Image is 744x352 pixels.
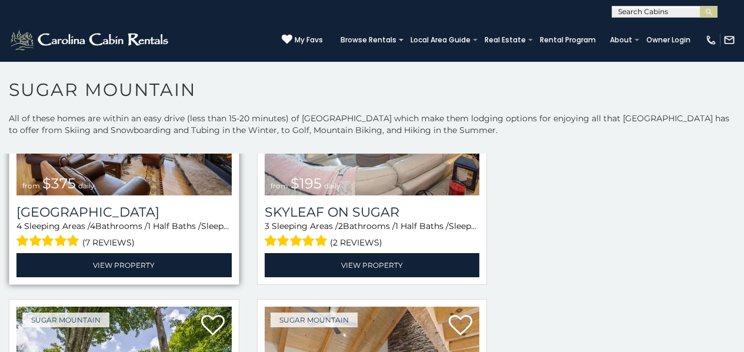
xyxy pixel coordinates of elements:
a: View Property [16,253,232,277]
a: Sugar Mountain [271,313,358,327]
a: Add to favorites [201,314,225,338]
a: View Property [265,253,480,277]
a: [GEOGRAPHIC_DATA] [16,204,232,220]
img: phone-regular-white.png [705,34,717,46]
span: $375 [42,175,76,192]
a: Skyleaf on Sugar [265,204,480,220]
a: Owner Login [640,32,696,48]
span: 3 [265,221,269,231]
h3: Little Sugar Haven [16,204,232,220]
a: Browse Rentals [335,32,402,48]
span: 10 [229,221,238,231]
span: from [271,181,288,190]
a: Add to favorites [449,314,472,338]
a: My Favs [282,34,323,46]
span: 1 Half Baths / [148,221,201,231]
span: 8 [477,221,482,231]
span: $195 [291,175,322,192]
span: My Favs [295,35,323,45]
img: mail-regular-white.png [723,34,735,46]
a: Rental Program [534,32,602,48]
a: Real Estate [479,32,532,48]
a: About [604,32,638,48]
div: Sleeping Areas / Bathrooms / Sleeps: [265,220,480,250]
img: White-1-2.png [9,28,172,52]
span: from [22,181,40,190]
a: Sugar Mountain [22,313,109,327]
span: 1 Half Baths / [395,221,449,231]
div: Sleeping Areas / Bathrooms / Sleeps: [16,220,232,250]
span: (2 reviews) [330,235,382,250]
span: 4 [90,221,95,231]
span: 4 [16,221,22,231]
span: (7 reviews) [82,235,135,250]
span: 2 [338,221,343,231]
span: daily [78,181,95,190]
span: daily [324,181,341,190]
a: Local Area Guide [405,32,476,48]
